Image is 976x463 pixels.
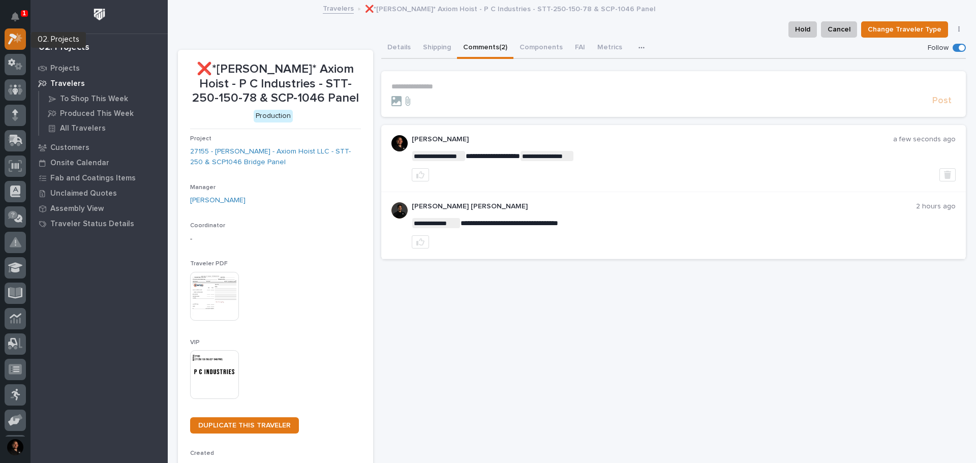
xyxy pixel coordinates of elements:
a: Travelers [30,76,168,91]
a: To Shop This Week [39,91,168,106]
a: Unclaimed Quotes [30,186,168,201]
p: ❌*[PERSON_NAME]* Axiom Hoist - P C Industries - STT-250-150-78 & SCP-1046 Panel [365,3,655,14]
span: Cancel [828,23,850,36]
img: 6kNYj605TmiM3HC0GZkC [391,135,408,151]
p: Travelers [50,79,85,88]
span: Post [932,95,952,107]
span: Change Traveler Type [868,23,941,36]
a: Fab and Coatings Items [30,170,168,186]
button: Notifications [5,6,26,27]
button: Components [513,38,569,59]
span: VIP [190,339,200,346]
button: Cancel [821,21,857,38]
a: All Travelers [39,121,168,135]
p: To Shop This Week [60,95,128,104]
button: Details [381,38,417,59]
div: Production [254,110,293,122]
a: Traveler Status Details [30,216,168,231]
button: Comments (2) [457,38,513,59]
a: 27155 - [PERSON_NAME] - Axiom Hoist LLC - STT-250 & SCP1046 Bridge Panel [190,146,361,168]
div: Notifications1 [13,12,26,28]
img: sjoYg5HrSnqbeah8ZJ2s [391,202,408,219]
button: FAI [569,38,591,59]
p: - [190,234,361,244]
button: Post [928,95,956,107]
p: Projects [50,64,80,73]
span: Coordinator [190,223,225,229]
p: Customers [50,143,89,152]
a: Projects [30,60,168,76]
span: Traveler PDF [190,261,228,267]
p: Follow [928,44,949,52]
a: Produced This Week [39,106,168,120]
span: Hold [795,23,810,36]
p: [PERSON_NAME] [PERSON_NAME] [412,202,917,211]
p: Produced This Week [60,109,134,118]
button: Hold [788,21,817,38]
p: All Travelers [60,124,106,133]
p: [PERSON_NAME] [412,135,894,144]
span: Created [190,450,214,456]
button: Change Traveler Type [861,21,948,38]
span: Manager [190,184,216,191]
p: Assembly View [50,204,104,213]
p: 1 [22,10,26,17]
button: like this post [412,168,429,181]
p: ❌*[PERSON_NAME]* Axiom Hoist - P C Industries - STT-250-150-78 & SCP-1046 Panel [190,62,361,106]
div: 02. Projects [39,42,89,53]
button: like this post [412,235,429,249]
a: Onsite Calendar [30,155,168,170]
p: a few seconds ago [893,135,956,144]
p: Unclaimed Quotes [50,189,117,198]
a: Travelers [323,2,354,14]
a: Assembly View [30,201,168,216]
a: Customers [30,140,168,155]
a: [PERSON_NAME] [190,195,246,206]
button: users-avatar [5,437,26,458]
p: Fab and Coatings Items [50,174,136,183]
p: Onsite Calendar [50,159,109,168]
span: DUPLICATE THIS TRAVELER [198,422,291,429]
button: Delete post [939,168,956,181]
a: DUPLICATE THIS TRAVELER [190,417,299,434]
p: Traveler Status Details [50,220,134,229]
img: Workspace Logo [90,5,109,24]
button: Metrics [591,38,628,59]
button: Shipping [417,38,457,59]
p: 2 hours ago [916,202,956,211]
span: Project [190,136,211,142]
